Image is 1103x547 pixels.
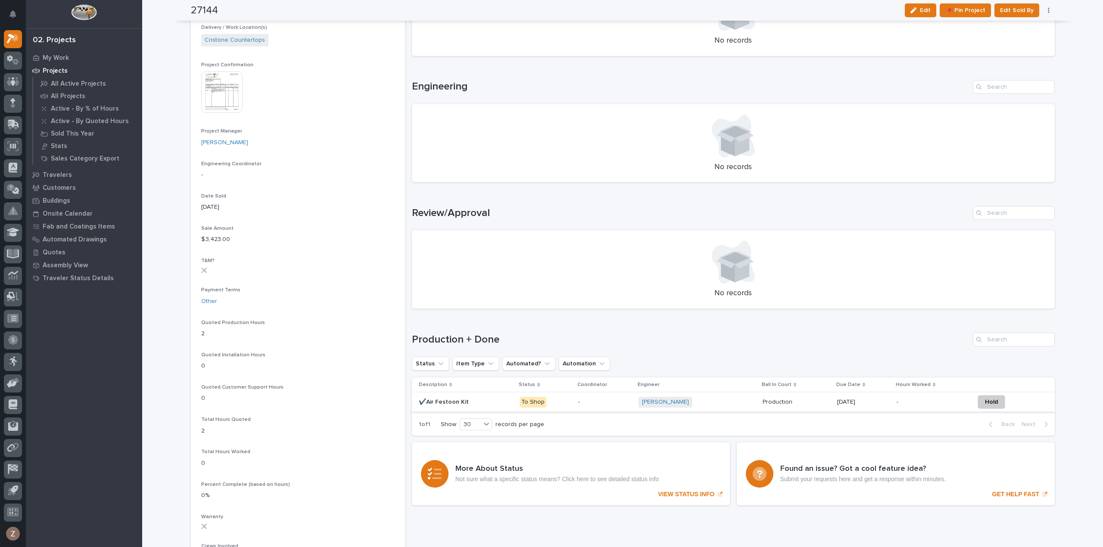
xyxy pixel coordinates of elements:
button: users-avatar [4,525,22,543]
a: [PERSON_NAME] [642,399,689,406]
span: 📌 Pin Project [945,5,985,15]
p: Coordinator [577,380,607,389]
p: records per page [495,421,544,428]
p: VIEW STATUS INFO [658,491,714,498]
a: VIEW STATUS INFO [412,442,730,505]
a: Quotes [26,246,142,259]
p: My Work [43,54,69,62]
button: Automated? [502,357,555,371]
span: Edit [920,6,931,14]
p: Projects [43,67,68,75]
button: Item Type [452,357,499,371]
p: Travelers [43,171,72,179]
p: Not sure what a specific status means? Click here to see detailed status info [455,476,659,483]
p: Active - By Quoted Hours [51,117,129,125]
div: Notifications [11,10,22,24]
a: Projects [26,64,142,77]
p: Show [441,421,456,428]
p: No records [422,163,1044,172]
a: Buildings [26,194,142,207]
span: Next [1022,420,1041,428]
p: Description [419,380,447,389]
p: 1 of 1 [412,414,437,435]
button: Edit [905,3,936,17]
a: GET HELP FAST [737,442,1055,505]
p: Ball In Court [762,380,791,389]
h3: More About Status [455,464,659,474]
img: Workspace Logo [71,4,97,20]
span: Back [996,420,1015,428]
span: Edit Sold By [1000,5,1034,15]
a: Cristone Countertops [205,36,265,45]
a: Sales Category Export [33,152,142,164]
a: Other [201,297,217,306]
span: Date Sold [201,194,226,199]
a: Sold This Year [33,127,142,139]
p: Automated Drawings [43,236,107,244]
a: Travelers [26,168,142,181]
a: Assembly View [26,259,142,272]
a: All Active Projects [33,77,142,90]
p: $ 3,423.00 [201,235,395,244]
p: Submit your requests here and get a response within minutes. [780,476,946,483]
a: Active - By Quoted Hours [33,115,142,127]
button: 📌 Pin Project [940,3,991,17]
input: Search [973,333,1055,346]
p: 0 [201,362,395,371]
p: - [578,399,632,406]
p: Customers [43,184,76,192]
p: Hours Worked [896,380,931,389]
button: Back [982,420,1018,428]
p: No records [422,36,1044,46]
p: Engineer [638,380,660,389]
button: Hold [978,395,1005,409]
p: - [201,170,395,179]
p: 0 [201,459,395,468]
a: Traveler Status Details [26,272,142,284]
p: Active - By % of Hours [51,105,119,113]
h3: Found an issue? Got a cool feature idea? [780,464,946,474]
p: Buildings [43,197,70,205]
span: Project Manager [201,129,242,134]
button: Status [412,357,449,371]
a: All Projects [33,90,142,102]
a: Automated Drawings [26,233,142,246]
span: Sale Amount [201,226,234,231]
button: Edit Sold By [994,3,1039,17]
a: Active - By % of Hours [33,102,142,114]
span: Quoted Customer Support Hours [201,385,284,390]
div: 02. Projects [33,36,76,45]
h1: Engineering [412,80,969,93]
button: Automation [559,357,610,371]
p: 2 [201,426,395,436]
p: Stats [51,142,67,150]
span: Percent Complete (based on hours) [201,482,290,487]
p: Status [519,380,535,389]
input: Search [973,80,1055,94]
p: Quotes [43,249,65,257]
p: Onsite Calendar [43,210,93,218]
span: Quoted Installation Hours [201,352,265,358]
span: Hold [985,397,998,407]
p: All Projects [51,93,85,100]
a: Customers [26,181,142,194]
span: T&M? [201,258,215,263]
span: Delivery / Work Location(s) [201,25,267,30]
a: Onsite Calendar [26,207,142,220]
p: [DATE] [201,203,395,212]
div: To Shop [520,397,546,408]
span: Total Hours Worked [201,449,250,454]
a: [PERSON_NAME] [201,138,248,147]
p: Sales Category Export [51,155,119,163]
span: Warranty [201,514,223,519]
p: Traveler Status Details [43,275,114,282]
h2: 27144 [191,4,218,17]
a: My Work [26,51,142,64]
span: Project Confirmation [201,62,253,68]
p: 0 [201,394,395,403]
p: Assembly View [43,262,88,269]
p: Fab and Coatings Items [43,223,115,231]
a: Fab and Coatings Items [26,220,142,233]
